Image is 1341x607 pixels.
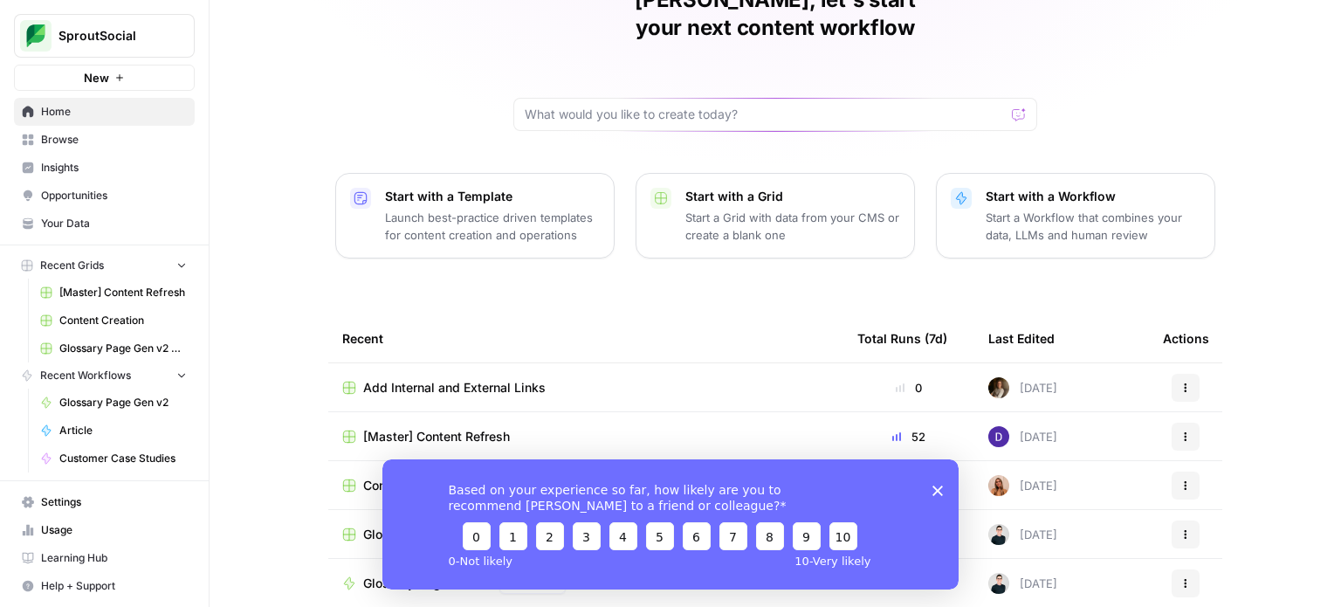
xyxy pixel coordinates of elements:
span: Glossary Page Gen v2 Grid [59,341,187,356]
img: 9hz2lcegcpfchxt6kxc228wn8t90 [988,475,1009,496]
button: Workspace: SproutSocial [14,14,195,58]
div: Total Runs (7d) [857,314,947,362]
div: [DATE] [988,524,1057,545]
a: Your Data [14,210,195,238]
span: Usage [41,522,187,538]
a: Customer Case Studies [32,445,195,472]
img: n9xndi5lwoeq5etgtp70d9fpgdjr [988,524,1009,545]
a: Glossary Page Gen v2 [32,389,195,417]
span: Opportunities [41,188,187,203]
span: Your Data [41,216,187,231]
img: nidj78gyc87sxn50zbxy3eyugx9v [988,377,1009,398]
p: Launch best-practice driven templates for content creation and operations [385,209,600,244]
p: Start a Workflow that combines your data, LLMs and human review [986,209,1200,244]
img: ctchxvc0hm7oc3xxhxyge73qjuym [988,426,1009,447]
span: Content Creation [59,313,187,328]
a: Browse [14,126,195,154]
a: Content Creation [342,477,829,494]
button: Start with a GridStart a Grid with data from your CMS or create a blank one [636,173,915,259]
div: [DATE] [988,475,1057,496]
a: [Master] Content Refresh [32,279,195,307]
span: Glossary Page Gen v2 [59,395,187,410]
div: Last Edited [988,314,1055,362]
a: Home [14,98,195,126]
span: Learning Hub [41,550,187,566]
span: Home [41,104,187,120]
span: SproutSocial [58,27,164,45]
a: Insights [14,154,195,182]
button: Recent Grids [14,252,195,279]
span: Article [59,423,187,438]
div: 52 [857,428,960,445]
div: [DATE] [988,377,1057,398]
span: Browse [41,132,187,148]
a: Glossary Page Gen v2 Grid [32,335,195,362]
a: Add Internal and External Links [342,379,829,397]
a: Article [32,417,195,445]
span: Insights [41,160,187,176]
span: Glossary Page Gen v2 [363,575,492,592]
span: Add Internal and External Links [363,379,546,397]
a: Content Creation [32,307,195,335]
span: Recent Grids [40,258,104,273]
span: [Master] Content Refresh [59,285,187,300]
button: Recent Workflows [14,362,195,389]
span: Customer Case Studies [59,451,187,466]
div: [DATE] [988,573,1057,594]
div: 0 [857,379,960,397]
div: Actions [1163,314,1209,362]
p: Start a Grid with data from your CMS or create a blank one [685,209,900,244]
span: Recent Workflows [40,368,131,383]
a: Glossary Page Gen v2Studio 2.0 [342,573,829,594]
a: Glossary Page Gen v2 Grid [342,526,829,543]
img: n9xndi5lwoeq5etgtp70d9fpgdjr [988,573,1009,594]
p: Start with a Workflow [986,188,1200,205]
a: [Master] Content Refresh [342,428,829,445]
a: Settings [14,488,195,516]
button: Help + Support [14,572,195,600]
span: Help + Support [41,578,187,594]
button: Start with a WorkflowStart a Workflow that combines your data, LLMs and human review [936,173,1215,259]
iframe: Survey from AirOps [382,459,959,590]
a: Learning Hub [14,544,195,572]
div: [DATE] [988,426,1057,447]
img: SproutSocial Logo [20,20,52,52]
span: Content Creation [363,477,461,494]
input: What would you like to create today? [525,106,1005,123]
button: Start with a TemplateLaunch best-practice driven templates for content creation and operations [335,173,615,259]
button: New [14,65,195,91]
span: New [84,69,109,86]
p: Start with a Grid [685,188,900,205]
p: Start with a Template [385,188,600,205]
span: [Master] Content Refresh [363,428,510,445]
div: Recent [342,314,829,362]
a: Usage [14,516,195,544]
span: Glossary Page Gen v2 Grid [363,526,520,543]
a: Opportunities [14,182,195,210]
span: Settings [41,494,187,510]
